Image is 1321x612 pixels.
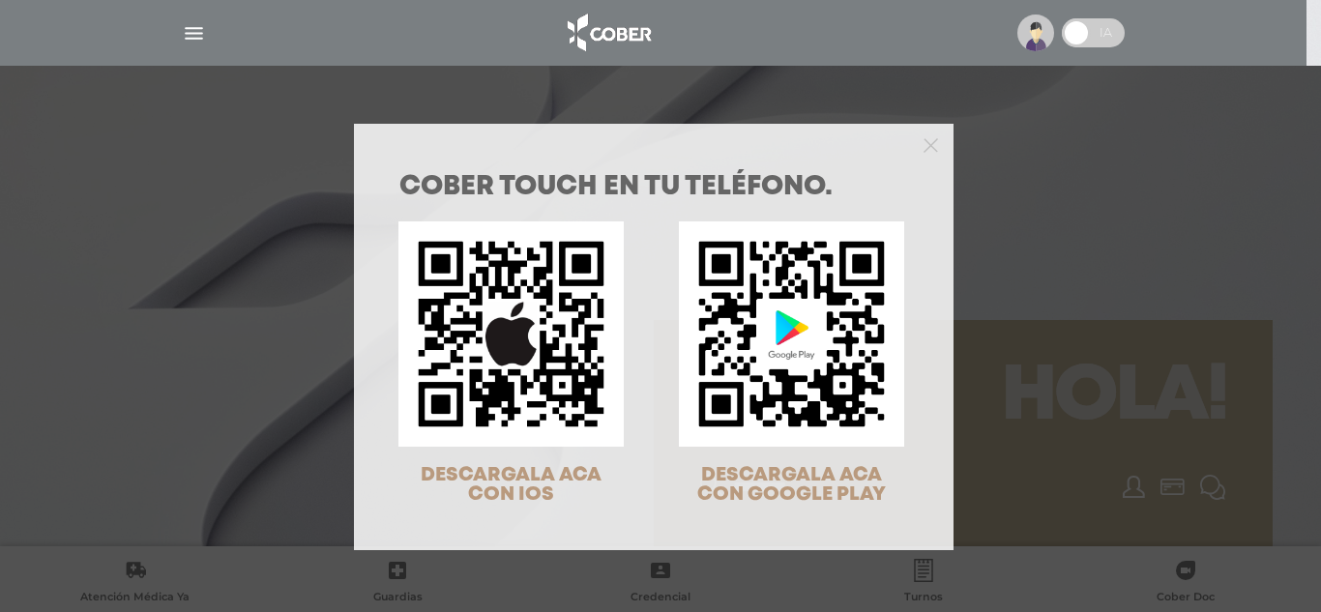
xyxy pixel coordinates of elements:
img: qr-code [398,221,624,447]
button: Close [924,135,938,153]
img: qr-code [679,221,904,447]
span: DESCARGALA ACA CON IOS [421,466,602,504]
span: DESCARGALA ACA CON GOOGLE PLAY [697,466,886,504]
h1: COBER TOUCH en tu teléfono. [399,174,908,201]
